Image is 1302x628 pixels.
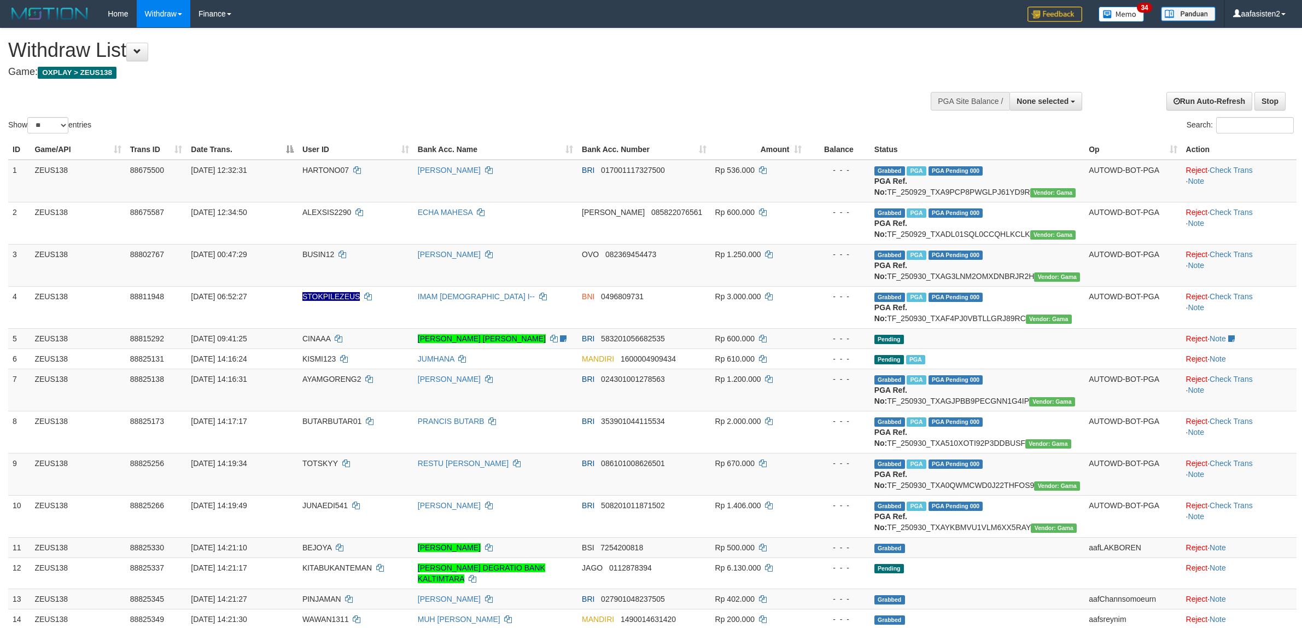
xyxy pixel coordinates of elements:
a: PRANCIS BUTARB [418,417,484,426]
label: Show entries [8,117,91,133]
select: Showentries [27,117,68,133]
span: Grabbed [874,417,905,427]
span: 88815292 [130,334,164,343]
b: PGA Ref. No: [874,512,907,532]
td: TF_250929_TXA9PCP8PWGLPJ61YD9R [870,160,1084,202]
span: Rp 600.000 [715,208,755,217]
td: ZEUS138 [30,453,125,495]
a: Check Trans [1210,501,1253,510]
span: Marked by aafchomsokheang [907,460,926,469]
td: ZEUS138 [30,411,125,453]
td: · [1182,348,1297,369]
span: Copy 7254200818 to clipboard [600,543,643,552]
span: Marked by aafchomsokheang [907,502,926,511]
span: PGA Pending [929,417,983,427]
a: Check Trans [1210,417,1253,426]
td: 2 [8,202,30,244]
span: BUSIN12 [302,250,334,259]
span: PINJAMAN [302,595,341,603]
span: KITABUKANTEMAN [302,563,372,572]
th: Amount: activate to sort column ascending [711,139,806,160]
span: [DATE] 12:34:50 [191,208,247,217]
td: AUTOWD-BOT-PGA [1084,453,1181,495]
span: Copy 1600004909434 to clipboard [621,354,676,363]
td: aafLAKBOREN [1084,537,1181,557]
h1: Withdraw List [8,39,857,61]
span: Rp 402.000 [715,595,755,603]
span: Vendor URL: https://trx31.1velocity.biz [1029,397,1075,406]
a: Reject [1186,250,1208,259]
th: Date Trans.: activate to sort column descending [186,139,298,160]
th: ID [8,139,30,160]
td: ZEUS138 [30,328,125,348]
td: 3 [8,244,30,286]
span: Rp 200.000 [715,615,755,624]
td: TF_250930_TXAYKBMVU1VLM6XX5RAY [870,495,1084,537]
a: Note [1188,512,1204,521]
td: TF_250930_TXAG3LNM2OMXDNBRJR2H [870,244,1084,286]
span: Copy 027901048237505 to clipboard [601,595,665,603]
span: Grabbed [874,544,905,553]
span: Marked by aafsreyleap [907,251,926,260]
span: Vendor URL: https://trx31.1velocity.biz [1030,230,1076,240]
span: Nama rekening ada tanda titik/strip, harap diedit [302,292,360,301]
td: 9 [8,453,30,495]
span: Copy 0496809731 to clipboard [601,292,644,301]
a: Reject [1186,166,1208,175]
span: [DATE] 14:19:49 [191,501,247,510]
span: TOTSKYY [302,459,338,468]
b: PGA Ref. No: [874,219,907,239]
td: ZEUS138 [30,348,125,369]
td: TF_250930_TXAF4PJ0VBTLLGRJ89RC [870,286,1084,328]
a: Reject [1186,615,1208,624]
td: · · [1182,202,1297,244]
td: AUTOWD-BOT-PGA [1084,495,1181,537]
span: Rp 536.000 [715,166,755,175]
span: 34 [1137,3,1152,13]
span: BSI [582,543,594,552]
a: Note [1188,428,1204,437]
span: Copy 017001117327500 to clipboard [601,166,665,175]
div: - - - [810,165,866,176]
td: ZEUS138 [30,557,125,589]
td: TF_250930_TXA510XOTI92P3DDBUSF [870,411,1084,453]
span: Copy 508201011871502 to clipboard [601,501,665,510]
span: Vendor URL: https://trx31.1velocity.biz [1031,524,1077,533]
th: User ID: activate to sort column ascending [298,139,413,160]
span: 88825173 [130,417,164,426]
span: PGA Pending [929,166,983,176]
span: [DATE] 14:16:31 [191,375,247,383]
span: MANDIRI [582,615,614,624]
span: 88825131 [130,354,164,363]
td: AUTOWD-BOT-PGA [1084,202,1181,244]
td: 5 [8,328,30,348]
span: Marked by aaftrukkakada [907,166,926,176]
td: · · [1182,369,1297,411]
a: Reject [1186,334,1208,343]
span: Copy 0112878394 to clipboard [609,563,652,572]
span: 88825349 [130,615,164,624]
img: MOTION_logo.png [8,5,91,22]
div: - - - [810,249,866,260]
span: Rp 600.000 [715,334,755,343]
a: Reject [1186,417,1208,426]
div: - - - [810,614,866,625]
span: JUNAEDI541 [302,501,348,510]
a: [PERSON_NAME] [418,543,481,552]
th: Bank Acc. Name: activate to sort column ascending [413,139,577,160]
a: Note [1188,261,1204,270]
span: Rp 6.130.000 [715,563,761,572]
td: 1 [8,160,30,202]
a: [PERSON_NAME] DEGRATIO BANK KALTIMTARA [418,563,545,583]
span: PGA Pending [929,251,983,260]
th: Trans ID: activate to sort column ascending [126,139,187,160]
span: Vendor URL: https://trx31.1velocity.biz [1034,272,1080,282]
td: · · [1182,160,1297,202]
td: AUTOWD-BOT-PGA [1084,411,1181,453]
img: Feedback.jpg [1027,7,1082,22]
span: [DATE] 06:52:27 [191,292,247,301]
span: [DATE] 00:47:29 [191,250,247,259]
span: PGA Pending [929,375,983,385]
b: PGA Ref. No: [874,303,907,323]
span: PGA Pending [929,460,983,469]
